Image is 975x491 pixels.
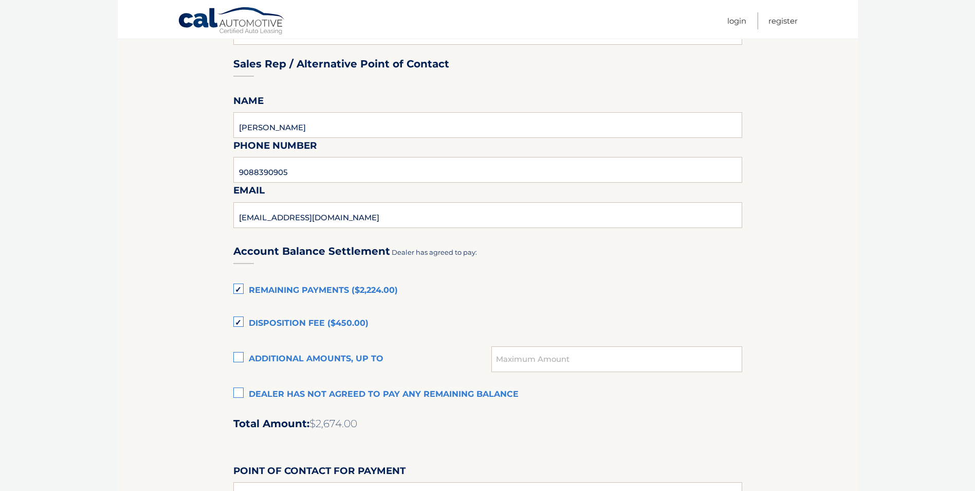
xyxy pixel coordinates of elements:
label: Disposition Fee ($450.00) [233,313,742,334]
h3: Account Balance Settlement [233,245,390,258]
input: Maximum Amount [491,346,742,372]
span: $2,674.00 [309,417,357,430]
a: Register [768,12,798,29]
label: Email [233,183,265,202]
h2: Total Amount: [233,417,742,430]
label: Phone Number [233,138,317,157]
label: Dealer has not agreed to pay any remaining balance [233,384,742,405]
h3: Sales Rep / Alternative Point of Contact [233,58,449,71]
label: Name [233,93,264,112]
label: Remaining Payments ($2,224.00) [233,280,742,301]
a: Login [727,12,746,29]
a: Cal Automotive [178,7,286,37]
label: Additional amounts, up to [233,349,492,370]
label: Point of Contact for Payment [233,463,406,482]
span: Dealer has agreed to pay: [392,248,477,256]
